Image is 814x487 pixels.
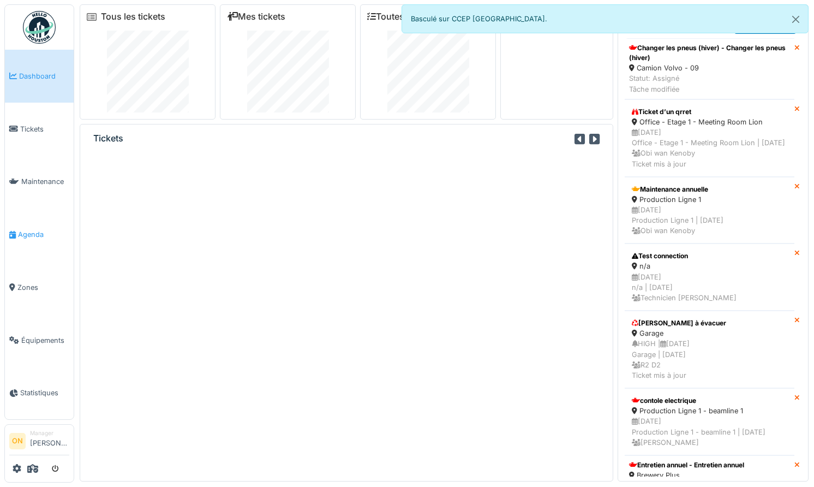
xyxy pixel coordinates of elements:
span: Maintenance [21,176,69,187]
a: Maintenance [5,156,74,209]
div: Production Ligne 1 - beamline 1 [632,406,787,416]
a: Statistiques [5,367,74,420]
span: Équipements [21,335,69,346]
a: Changer les pneus (hiver) - Changer les pneus (hiver) Camion Volvo - 09 Statut: AssignéTâche modi... [625,38,794,99]
div: Ticket d’un qrret [632,107,787,117]
a: Maintenance annuelle Production Ligne 1 [DATE]Production Ligne 1 | [DATE] Obi wan Kenoby [625,177,794,244]
div: [DATE] Production Ligne 1 | [DATE] Obi wan Kenoby [632,205,787,236]
span: Statistiques [20,388,69,398]
a: Tickets [5,103,74,156]
a: Dashboard [5,50,74,103]
div: [DATE] n/a | [DATE] Technicien [PERSON_NAME] [632,272,787,304]
span: Agenda [18,229,69,240]
div: n/a [632,261,787,271]
li: [PERSON_NAME] [30,429,69,453]
a: [PERSON_NAME] à évacuer Garage HIGH |[DATE]Garage | [DATE] R2 D2Ticket mis à jour [625,311,794,388]
div: Test connection [632,251,787,261]
div: Basculé sur CCEP [GEOGRAPHIC_DATA]. [402,4,809,33]
div: Entretien annuel - Entretien annuel [629,460,744,470]
div: [DATE] Office - Etage 1 - Meeting Room Lion | [DATE] Obi wan Kenoby Ticket mis à jour [632,127,787,169]
li: ON [9,433,26,449]
div: [DATE] Production Ligne 1 - beamline 1 | [DATE] [PERSON_NAME] [632,416,787,448]
span: Tickets [20,124,69,134]
div: HIGH | [DATE] Garage | [DATE] R2 D2 Ticket mis à jour [632,338,787,381]
a: Test connection n/a [DATE]n/a | [DATE] Technicien [PERSON_NAME] [625,243,794,311]
div: Production Ligne 1 [632,194,787,205]
div: Garage [632,328,787,338]
a: ON Manager[PERSON_NAME] [9,429,69,455]
a: Ticket d’un qrret Office - Etage 1 - Meeting Room Lion [DATE]Office - Etage 1 - Meeting Room Lion... [625,99,794,177]
div: Statut: Assigné Tâche modifiée [629,73,790,94]
h6: Tickets [93,133,123,144]
div: Changer les pneus (hiver) - Changer les pneus (hiver) [629,43,790,63]
a: Zones [5,261,74,314]
a: Toutes les tâches [367,11,448,22]
div: [PERSON_NAME] à évacuer [632,318,787,328]
span: Dashboard [19,71,69,81]
a: Agenda [5,208,74,261]
a: Tous les tickets [101,11,165,22]
div: Maintenance annuelle [632,185,787,194]
button: Close [783,5,808,34]
div: Office - Etage 1 - Meeting Room Lion [632,117,787,127]
a: Équipements [5,314,74,367]
div: Manager [30,429,69,437]
a: Mes tickets [227,11,285,22]
div: contole electrique [632,396,787,406]
a: contole electrique Production Ligne 1 - beamline 1 [DATE]Production Ligne 1 - beamline 1 | [DATE]... [625,388,794,455]
img: Badge_color-CXgf-gQk.svg [23,11,56,44]
div: Camion Volvo - 09 [629,63,790,73]
div: Brewery Plus [629,470,744,480]
span: Zones [17,282,69,293]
